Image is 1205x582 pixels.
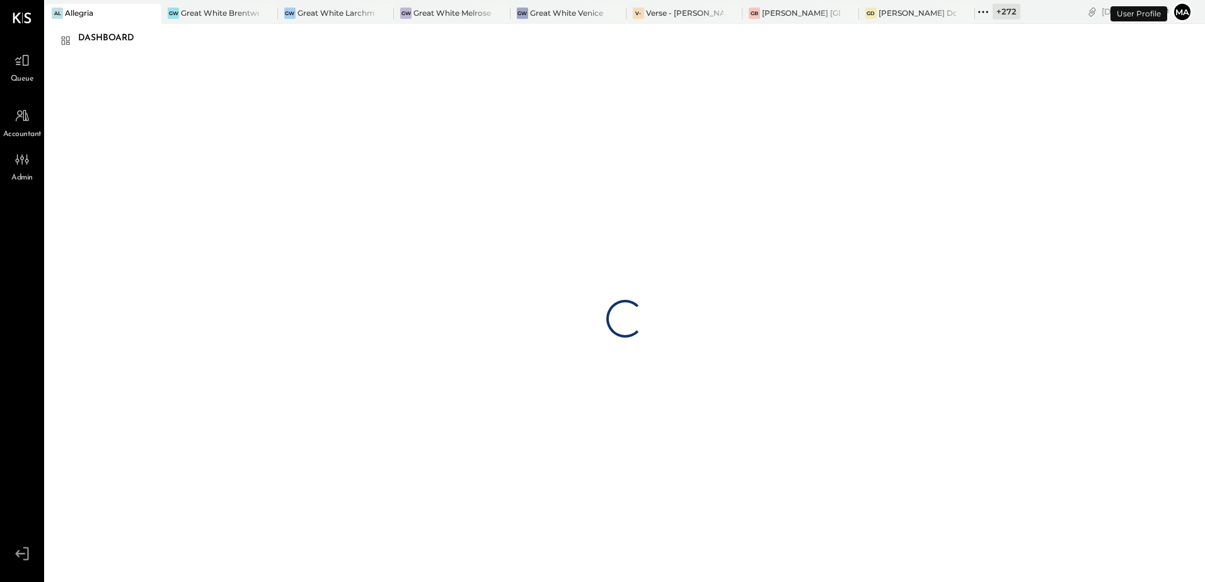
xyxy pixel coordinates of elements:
[762,8,839,18] div: [PERSON_NAME] [GEOGRAPHIC_DATA]
[646,8,724,18] div: Verse - [PERSON_NAME] Lankershim LLC
[297,8,375,18] div: Great White Larchmont
[633,8,644,19] div: V-
[284,8,296,19] div: GW
[1,147,43,184] a: Admin
[11,173,33,184] span: Admin
[11,74,34,85] span: Queue
[78,28,147,48] div: Dashboard
[181,8,258,18] div: Great White Brentwood
[400,8,412,19] div: GW
[1172,2,1192,22] button: ma
[879,8,956,18] div: [PERSON_NAME] Downtown
[749,8,760,19] div: GB
[1102,6,1169,18] div: [DATE]
[993,4,1020,20] div: + 272
[413,8,491,18] div: Great White Melrose
[865,8,877,19] div: GD
[1,104,43,140] a: Accountant
[1110,6,1167,21] div: User Profile
[530,8,603,18] div: Great White Venice
[65,8,93,18] div: Allegria
[3,129,42,140] span: Accountant
[517,8,528,19] div: GW
[1086,5,1098,18] div: copy link
[1,48,43,85] a: Queue
[52,8,63,19] div: Al
[168,8,179,19] div: GW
